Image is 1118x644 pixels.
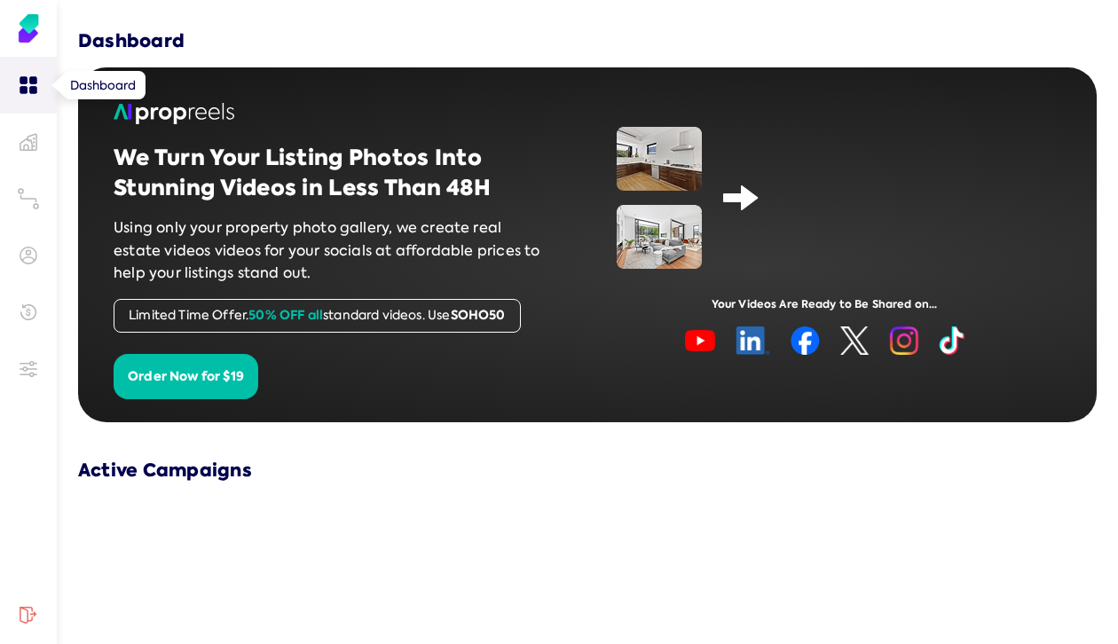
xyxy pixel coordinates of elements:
a: Order Now for $19 [114,366,258,385]
img: image [617,205,702,269]
div: Your Videos Are Ready to Be Shared on... [587,297,1061,312]
img: image [617,127,702,191]
h2: We Turn Your Listing Photos Into Stunning Videos in Less Than 48H [114,143,548,202]
h3: Active Campaigns [78,458,1097,483]
h3: Dashboard [78,28,185,53]
div: Limited Time Offer. standard videos. Use [114,299,521,333]
iframe: Demo [780,127,1033,269]
p: Using only your property photo gallery, we create real estate videos videos for your socials at a... [114,216,548,285]
button: Order Now for $19 [114,354,258,400]
span: SOHO50 [451,306,506,324]
img: image [685,326,964,355]
img: Soho Agent Portal Home [14,14,43,43]
span: 50% OFF all [248,306,323,324]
